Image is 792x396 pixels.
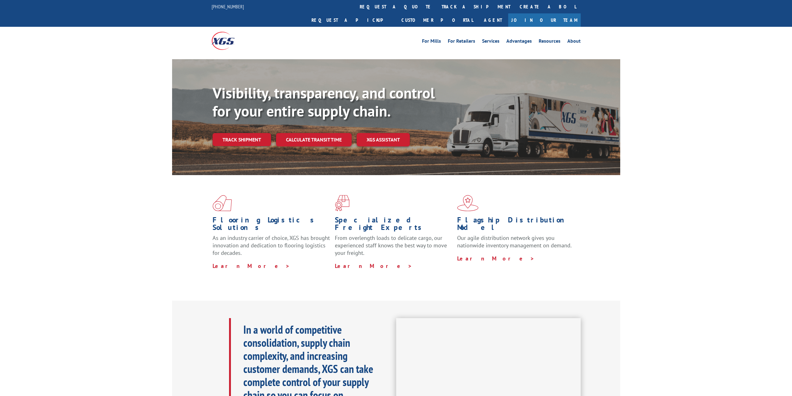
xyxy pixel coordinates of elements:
[335,234,452,262] p: From overlength loads to delicate cargo, our experienced staff knows the best way to move your fr...
[213,234,330,256] span: As an industry carrier of choice, XGS has brought innovation and dedication to flooring logistics...
[567,39,581,45] a: About
[357,133,410,146] a: XGS ASSISTANT
[539,39,560,45] a: Resources
[213,216,330,234] h1: Flooring Logistics Solutions
[213,262,290,270] a: Learn More >
[457,234,572,249] span: Our agile distribution network gives you nationwide inventory management on demand.
[213,195,232,211] img: xgs-icon-total-supply-chain-intelligence-red
[482,39,499,45] a: Services
[335,195,349,211] img: xgs-icon-focused-on-flooring-red
[457,195,479,211] img: xgs-icon-flagship-distribution-model-red
[335,216,452,234] h1: Specialized Freight Experts
[506,39,532,45] a: Advantages
[457,216,575,234] h1: Flagship Distribution Model
[448,39,475,45] a: For Retailers
[307,13,397,27] a: Request a pickup
[212,3,244,10] a: [PHONE_NUMBER]
[457,255,535,262] a: Learn More >
[397,13,478,27] a: Customer Portal
[478,13,508,27] a: Agent
[213,83,435,121] b: Visibility, transparency, and control for your entire supply chain.
[276,133,352,146] a: Calculate transit time
[335,262,412,270] a: Learn More >
[213,133,271,146] a: Track shipment
[508,13,581,27] a: Join Our Team
[422,39,441,45] a: For Mills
